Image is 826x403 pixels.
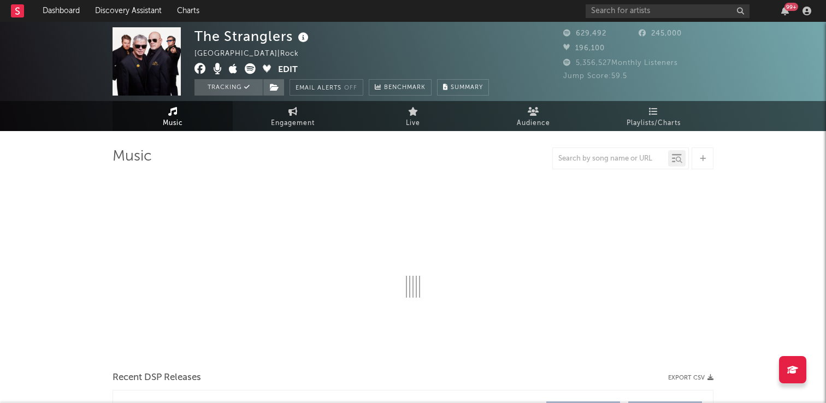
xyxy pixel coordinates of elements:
span: 196,100 [563,45,605,52]
span: Benchmark [384,81,426,94]
a: Benchmark [369,79,432,96]
span: Playlists/Charts [627,117,681,130]
span: Jump Score: 59.5 [563,73,627,80]
div: The Stranglers [194,27,311,45]
span: Audience [517,117,550,130]
a: Music [113,101,233,131]
button: Tracking [194,79,263,96]
button: Export CSV [668,375,713,381]
div: 99 + [784,3,798,11]
span: Engagement [271,117,315,130]
a: Audience [473,101,593,131]
a: Engagement [233,101,353,131]
div: [GEOGRAPHIC_DATA] | Rock [194,48,311,61]
span: Recent DSP Releases [113,371,201,384]
button: Summary [437,79,489,96]
span: Summary [451,85,483,91]
span: 5,356,527 Monthly Listeners [563,60,678,67]
input: Search for artists [586,4,750,18]
span: 245,000 [639,30,682,37]
a: Playlists/Charts [593,101,713,131]
span: Music [163,117,183,130]
span: 629,492 [563,30,606,37]
button: Email AlertsOff [290,79,363,96]
em: Off [344,85,357,91]
input: Search by song name or URL [553,155,668,163]
span: Live [406,117,420,130]
button: 99+ [781,7,789,15]
a: Live [353,101,473,131]
button: Edit [278,63,298,77]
